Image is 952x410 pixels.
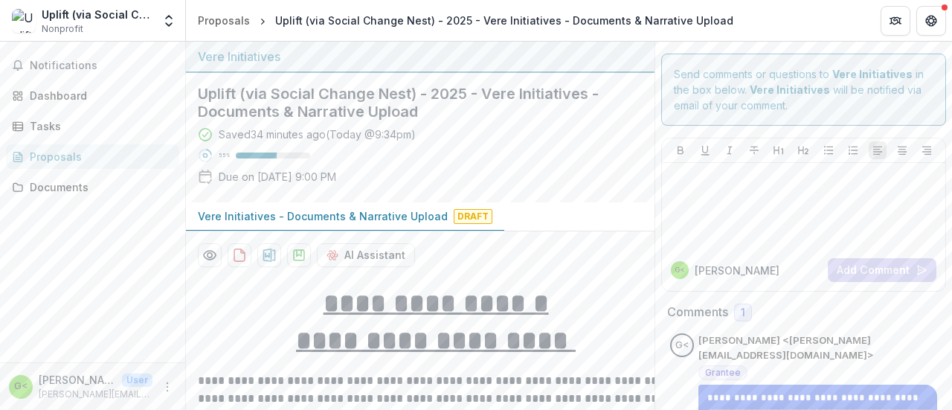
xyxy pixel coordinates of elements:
span: Nonprofit [42,22,83,36]
button: Align Left [869,141,887,159]
button: download-proposal [257,243,281,267]
button: Ordered List [844,141,862,159]
div: Graham Banton <graham@upliftuk.org> [675,266,685,274]
button: Strike [745,141,763,159]
button: Italicize [721,141,739,159]
div: Proposals [198,13,250,28]
a: Documents [6,175,179,199]
div: Graham Banton <graham@upliftuk.org> [675,341,689,350]
a: Tasks [6,114,179,138]
div: Uplift (via Social Change Nest) - 2025 - Vere Initiatives - Documents & Narrative Upload [275,13,733,28]
nav: breadcrumb [192,10,739,31]
div: Graham Banton <graham@upliftuk.org> [14,382,28,391]
button: Align Center [893,141,911,159]
button: Heading 1 [770,141,788,159]
p: Vere Initiatives - Documents & Narrative Upload [198,208,448,224]
button: Get Help [916,6,946,36]
div: Saved 34 minutes ago ( Today @ 9:34pm ) [219,126,416,142]
p: [PERSON_NAME] <[PERSON_NAME][EMAIL_ADDRESS][DOMAIN_NAME]> [698,333,937,362]
button: AI Assistant [317,243,415,267]
button: Bullet List [820,141,837,159]
button: Open entity switcher [158,6,179,36]
p: 55 % [219,150,230,161]
button: Partners [881,6,910,36]
span: Draft [454,209,492,224]
div: Uplift (via Social Change Nest) [42,7,152,22]
p: User [122,374,152,387]
button: download-proposal [228,243,251,267]
div: Proposals [30,149,167,164]
strong: Vere Initiatives [832,68,913,80]
div: Vere Initiatives [198,48,643,65]
div: Dashboard [30,88,167,103]
h2: Comments [667,305,728,319]
div: Send comments or questions to in the box below. will be notified via email of your comment. [661,54,946,126]
p: [PERSON_NAME][EMAIL_ADDRESS][DOMAIN_NAME] [39,388,152,401]
div: Documents [30,179,167,195]
span: Grantee [705,368,741,378]
a: Dashboard [6,83,179,108]
p: [PERSON_NAME] [695,263,779,278]
strong: Vere Initiatives [750,83,830,96]
span: 1 [741,307,745,319]
a: Proposals [192,10,256,31]
p: [PERSON_NAME] <[PERSON_NAME][EMAIL_ADDRESS][DOMAIN_NAME]> [39,372,116,388]
p: Due on [DATE] 9:00 PM [219,169,336,185]
button: Align Right [918,141,936,159]
button: download-proposal [287,243,311,267]
button: More [158,378,176,396]
span: Notifications [30,60,173,72]
h2: Uplift (via Social Change Nest) - 2025 - Vere Initiatives - Documents & Narrative Upload [198,85,619,121]
button: Preview 9b18dbfa-19e6-4d67-b353-d6971d1713eb-0.pdf [198,243,222,267]
div: Tasks [30,118,167,134]
button: Notifications [6,54,179,77]
button: Bold [672,141,689,159]
a: Proposals [6,144,179,169]
button: Heading 2 [794,141,812,159]
button: Underline [696,141,714,159]
img: Uplift (via Social Change Nest) [12,9,36,33]
button: Add Comment [828,258,936,282]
